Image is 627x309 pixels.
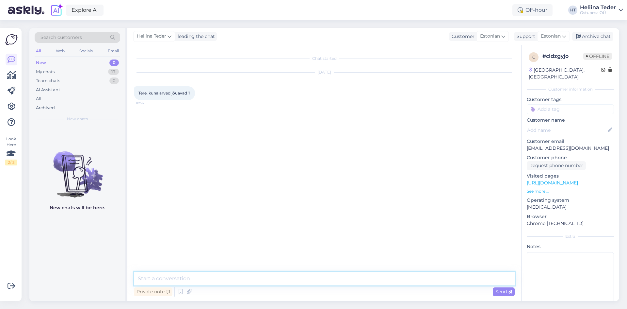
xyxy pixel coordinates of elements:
[5,160,17,165] div: 2 / 3
[480,33,500,40] span: Estonian
[527,138,614,145] p: Customer email
[527,117,614,124] p: Customer name
[580,5,623,15] a: Heliina TederOstupesa OÜ
[134,69,515,75] div: [DATE]
[527,127,606,134] input: Add name
[527,243,614,250] p: Notes
[580,5,616,10] div: Heliina Teder
[40,34,82,41] span: Search customers
[580,10,616,15] div: Ostupesa OÜ
[568,6,577,15] div: HT
[512,4,553,16] div: Off-hour
[527,197,614,204] p: Operating system
[495,289,512,295] span: Send
[583,53,612,60] span: Offline
[532,55,535,60] span: c
[529,67,601,80] div: [GEOGRAPHIC_DATA], [GEOGRAPHIC_DATA]
[527,220,614,227] p: Chrome [TECHNICAL_ID]
[109,60,119,66] div: 0
[527,180,578,186] a: [URL][DOMAIN_NAME]
[527,213,614,220] p: Browser
[527,154,614,161] p: Customer phone
[527,188,614,194] p: See more ...
[106,47,120,55] div: Email
[527,173,614,180] p: Visited pages
[134,56,515,61] div: Chat started
[527,86,614,92] div: Customer information
[572,32,613,41] div: Archive chat
[137,33,166,40] span: Heliina Teder
[527,96,614,103] p: Customer tags
[50,204,105,211] p: New chats will be here.
[449,33,474,40] div: Customer
[108,69,119,75] div: 17
[36,105,55,111] div: Archived
[514,33,535,40] div: Support
[527,161,586,170] div: Request phone number
[66,5,104,16] a: Explore AI
[36,95,41,102] div: All
[5,33,18,46] img: Askly Logo
[136,100,160,105] span: 18:56
[78,47,94,55] div: Socials
[29,140,125,198] img: No chats
[36,87,60,93] div: AI Assistant
[527,204,614,211] p: [MEDICAL_DATA]
[5,136,17,165] div: Look Here
[109,77,119,84] div: 0
[50,3,63,17] img: explore-ai
[36,69,55,75] div: My chats
[541,33,561,40] span: Estonian
[527,233,614,239] div: Extra
[67,116,88,122] span: New chats
[36,77,60,84] div: Team chats
[527,145,614,152] p: [EMAIL_ADDRESS][DOMAIN_NAME]
[55,47,66,55] div: Web
[175,33,215,40] div: leading the chat
[138,91,190,95] span: Tere, kuna arved jõuavad ?
[527,104,614,114] input: Add a tag
[36,60,46,66] div: New
[134,287,172,296] div: Private note
[542,52,583,60] div: # cldzgyjo
[35,47,42,55] div: All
